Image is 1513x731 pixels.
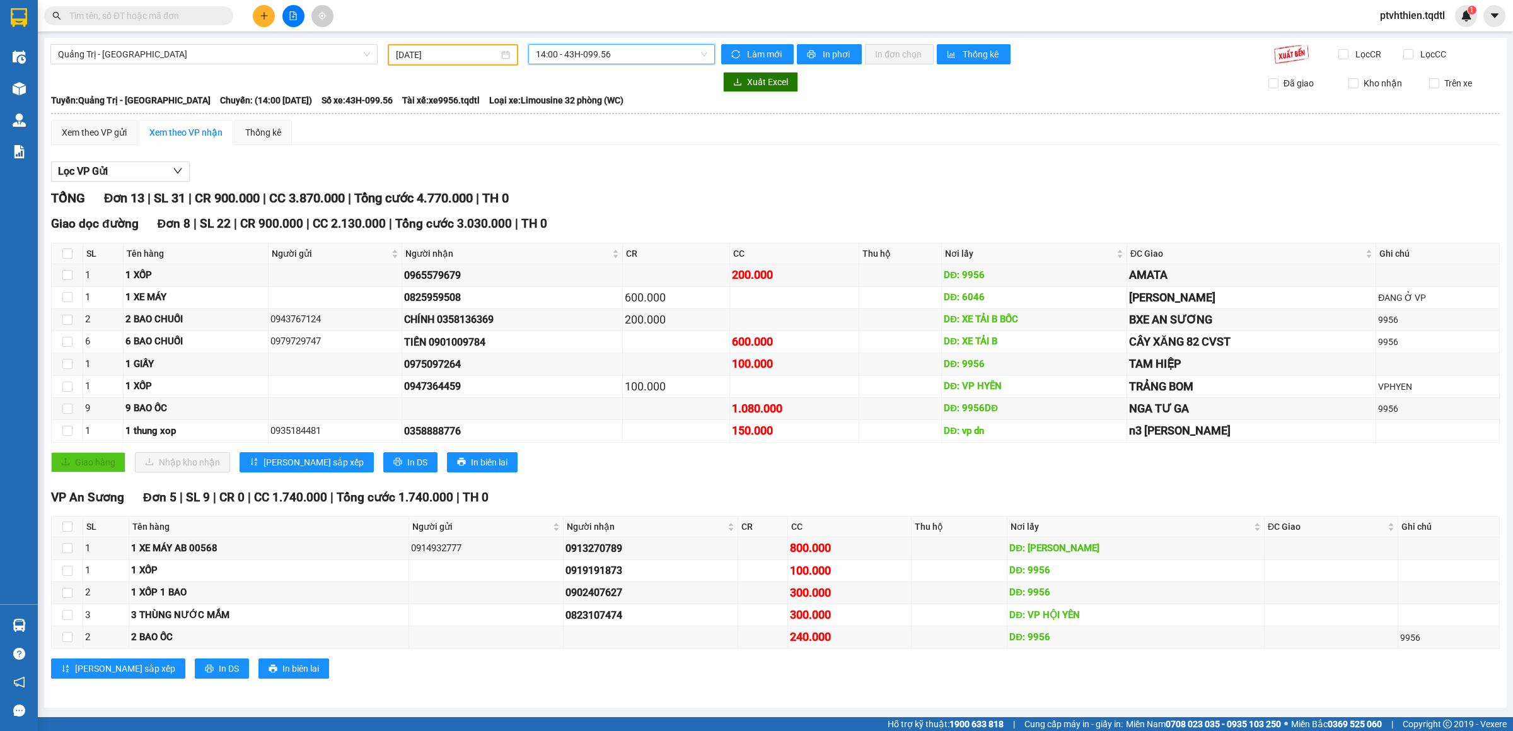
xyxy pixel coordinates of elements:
[149,126,223,139] div: Xem theo VP nhận
[888,717,1004,731] span: Hỗ trợ kỹ thuật:
[456,490,460,505] span: |
[565,585,736,600] div: 0902407627
[186,490,210,505] span: SL 9
[220,93,312,107] span: Chuyến: (14:00 [DATE])
[732,400,857,418] div: 1.080.000
[240,452,374,472] button: sort-ascending[PERSON_NAME] sắp xếp
[125,312,267,327] div: 2 BAO CHUỐI
[85,312,121,327] div: 2
[260,11,269,20] span: plus
[1370,8,1455,23] span: ptvhthien.tqdtl
[13,619,26,632] img: warehouse-icon
[738,517,788,537] th: CR
[125,334,267,349] div: 6 BAO CHUỐI
[732,333,857,351] div: 600.000
[411,541,561,556] div: 0914932777
[912,517,1007,537] th: Thu hộ
[1011,520,1251,534] span: Nơi lấy
[1013,717,1015,731] span: |
[732,422,857,440] div: 150.000
[402,93,480,107] span: Tài xế: xe9956.tqdtl
[732,266,857,284] div: 200.000
[404,267,621,283] div: 0965579679
[75,662,175,675] span: [PERSON_NAME] sắp xếp
[173,166,183,176] span: down
[85,563,127,578] div: 1
[1470,6,1474,15] span: 1
[944,424,1125,439] div: DĐ: vp dn
[195,658,249,679] button: printerIn DS
[282,5,304,27] button: file-add
[85,424,121,439] div: 1
[1378,380,1497,394] div: VPHYEN
[1328,719,1382,729] strong: 0369 525 060
[131,630,406,645] div: 2 BAO ỐC
[125,357,267,372] div: 1 GIẤY
[1130,247,1363,260] span: ĐC Giao
[51,216,139,231] span: Giao dọc đường
[788,517,912,537] th: CC
[747,47,784,61] span: Làm mới
[51,95,211,105] b: Tuyến: Quảng Trị - [GEOGRAPHIC_DATA]
[270,334,400,349] div: 0979729747
[52,11,61,20] span: search
[205,664,214,674] span: printer
[396,48,499,62] input: 11/09/2025
[83,517,129,537] th: SL
[1461,10,1472,21] img: icon-new-feature
[1129,355,1374,373] div: TAM HIỆP
[148,190,151,206] span: |
[213,490,216,505] span: |
[272,247,389,260] span: Người gửi
[200,216,231,231] span: SL 22
[457,457,466,467] span: printer
[565,541,736,556] div: 0913270789
[404,289,621,305] div: 0825959508
[51,161,190,182] button: Lọc VP Gửi
[949,719,1004,729] strong: 1900 633 818
[85,401,121,416] div: 9
[248,490,251,505] span: |
[521,216,547,231] span: TH 0
[348,190,351,206] span: |
[270,312,400,327] div: 0943767124
[865,44,934,64] button: In đơn chọn
[447,452,518,472] button: printerIn biên lai
[58,163,108,179] span: Lọc VP Gửi
[135,452,230,472] button: downloadNhập kho nhận
[61,664,70,674] span: sort-ascending
[282,662,319,675] span: In biên lai
[13,82,26,95] img: warehouse-icon
[188,190,192,206] span: |
[1489,10,1500,21] span: caret-down
[240,216,303,231] span: CR 900.000
[1166,719,1281,729] strong: 0708 023 035 - 0935 103 250
[1024,717,1123,731] span: Cung cấp máy in - giấy in:
[180,490,183,505] span: |
[1278,76,1319,90] span: Đã giao
[104,190,144,206] span: Đơn 13
[143,490,177,505] span: Đơn 5
[13,50,26,64] img: warehouse-icon
[62,126,127,139] div: Xem theo VP gửi
[567,520,725,534] span: Người nhận
[270,424,400,439] div: 0935184481
[1376,243,1500,264] th: Ghi chú
[625,311,727,329] div: 200.000
[404,356,621,372] div: 0975097264
[1391,717,1393,731] span: |
[747,75,788,89] span: Xuất Excel
[731,50,742,60] span: sync
[311,5,333,27] button: aim
[730,243,859,264] th: CC
[1468,6,1476,15] sup: 1
[807,50,818,60] span: printer
[125,268,267,283] div: 1 XỐP
[732,355,857,373] div: 100.000
[1273,44,1309,64] img: 9k=
[124,243,269,264] th: Tên hàng
[1009,563,1262,578] div: DĐ: 9956
[1483,5,1505,27] button: caret-down
[944,312,1125,327] div: DĐ: XE TẢI B BỐC
[258,658,329,679] button: printerIn biên lai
